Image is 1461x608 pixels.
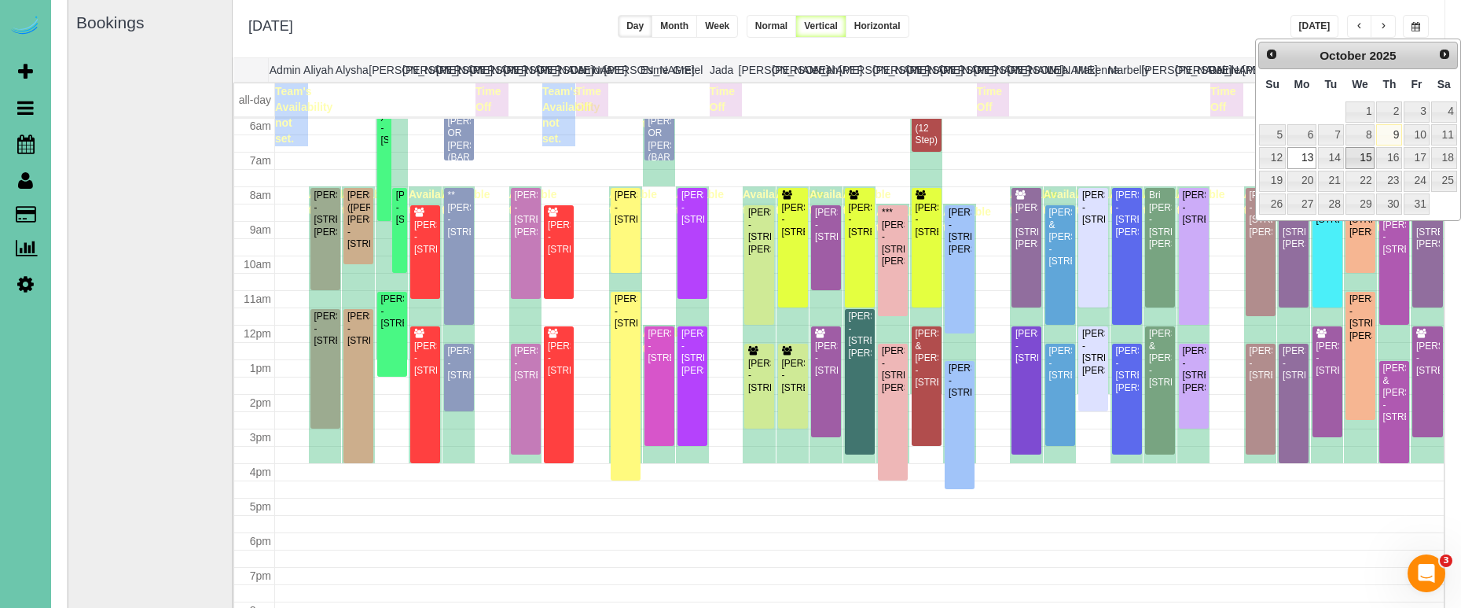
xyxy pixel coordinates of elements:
h3: Bookings [76,13,224,31]
span: Available time [876,205,924,234]
th: [PERSON_NAME] [839,58,873,82]
div: [PERSON_NAME] - [STREET_ADDRESS] [781,202,805,238]
a: 22 [1345,171,1375,192]
a: 2 [1376,101,1402,123]
div: [PERSON_NAME] & [PERSON_NAME] - [STREET_ADDRESS] [1382,363,1406,423]
a: 8 [1345,124,1375,146]
span: October [1320,49,1366,62]
img: Automaid Logo [9,16,41,38]
span: Available time [776,188,824,216]
div: [PERSON_NAME] - [STREET_ADDRESS][PERSON_NAME] [1115,190,1139,238]
span: 11am [244,293,271,305]
span: Team's Availability not set. [542,85,600,145]
span: 7pm [250,569,271,582]
a: 25 [1431,171,1457,192]
div: [PERSON_NAME] - [STREET_ADDRESS][PERSON_NAME] [1249,190,1272,238]
span: Available time [309,188,357,216]
span: 6pm [250,535,271,547]
div: [PERSON_NAME] - [STREET_ADDRESS][PERSON_NAME] [514,190,538,238]
th: [PERSON_NAME] [1175,58,1209,82]
a: 16 [1376,147,1402,168]
div: [PERSON_NAME] - [STREET_ADDRESS][PERSON_NAME] [681,328,704,377]
a: 12 [1259,147,1286,168]
a: 21 [1318,171,1343,192]
span: Available time [809,188,857,216]
span: 2pm [250,396,271,409]
th: [PERSON_NAME] [940,58,974,82]
th: [PERSON_NAME] [470,58,504,82]
button: [DATE] [1290,15,1339,38]
th: [PERSON_NAME] [436,58,470,82]
th: [PERSON_NAME] [402,58,436,82]
span: Available time [442,188,490,216]
th: Demona [571,58,604,82]
div: [PERSON_NAME] & [PERSON_NAME] - [STREET_ADDRESS] [1148,328,1172,389]
a: 27 [1287,193,1316,215]
h2: [DATE] [248,15,293,35]
span: Available time [1177,188,1225,216]
div: [PERSON_NAME] ([PERSON_NAME]) [PERSON_NAME] - [STREET_ADDRESS] [347,190,370,250]
th: Reinier [1209,58,1243,82]
div: [PERSON_NAME] - [STREET_ADDRESS] [948,363,971,399]
th: [PERSON_NAME] [537,58,571,82]
span: Tuesday [1324,78,1337,90]
div: [PERSON_NAME] [PERSON_NAME] - [STREET_ADDRESS] [1382,207,1406,256]
div: [PERSON_NAME] - [STREET_ADDRESS] [814,207,838,243]
div: [PERSON_NAME] - [STREET_ADDRESS] [547,341,571,377]
span: 10am [244,258,271,271]
div: **[PERSON_NAME] - [STREET_ADDRESS] [447,190,471,238]
a: 17 [1404,147,1429,168]
span: Available time [843,188,891,216]
th: Alysha [336,58,369,82]
div: [PERSON_NAME] - [STREET_ADDRESS][PERSON_NAME] [1081,328,1105,377]
a: 31 [1404,193,1429,215]
div: [PERSON_NAME] - [STREET_ADDRESS] [1249,345,1272,381]
th: [PERSON_NAME] [1142,58,1176,82]
a: 29 [1345,193,1375,215]
div: [PERSON_NAME] - [STREET_ADDRESS] [314,311,337,347]
span: Available time [1010,188,1058,216]
div: [PERSON_NAME] - [STREET_ADDRESS] [395,190,404,226]
span: Available time [1044,188,1092,216]
span: Available time [643,326,691,355]
span: 5pm [250,500,271,513]
span: 4pm [250,466,271,478]
th: [PERSON_NAME] [772,58,806,82]
th: Gretel [671,58,705,82]
iframe: Intercom live chat [1408,555,1445,592]
th: Aliyah [302,58,336,82]
a: 7 [1318,124,1343,146]
th: [PERSON_NAME] [1243,58,1276,82]
a: 5 [1259,124,1286,146]
a: 4 [1431,101,1457,123]
span: Available time [609,188,657,216]
a: 18 [1431,147,1457,168]
th: [PERSON_NAME] [604,58,638,82]
span: Next [1438,48,1451,61]
span: Available time [1110,188,1158,216]
span: 8am [250,189,271,201]
span: 3 [1440,555,1452,567]
span: Wednesday [1352,78,1368,90]
span: 2025 [1369,49,1396,62]
div: ***[PERSON_NAME] - [STREET_ADDRESS][PERSON_NAME] [881,207,905,267]
div: [PERSON_NAME] - [STREET_ADDRESS][PERSON_NAME] [1282,202,1305,251]
th: Admin [268,58,302,82]
a: 26 [1259,193,1286,215]
th: [PERSON_NAME] [873,58,907,82]
span: Thursday [1382,78,1396,90]
span: Friday [1411,78,1422,90]
span: Available time [1077,188,1125,216]
div: [PERSON_NAME] - [STREET_ADDRESS][PERSON_NAME] [848,311,872,359]
th: [PERSON_NAME] [369,58,402,82]
span: Available time [1143,188,1191,216]
a: 28 [1318,193,1343,215]
a: 23 [1376,171,1402,192]
span: 7am [250,154,271,167]
div: [PERSON_NAME] - [STREET_ADDRESS] [380,293,404,330]
div: [PERSON_NAME] - [STREET_ADDRESS][PERSON_NAME] [1182,345,1206,394]
th: Jerrah [806,58,839,82]
a: 15 [1345,147,1375,168]
div: [PERSON_NAME] - [STREET_ADDRESS] [347,311,370,347]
